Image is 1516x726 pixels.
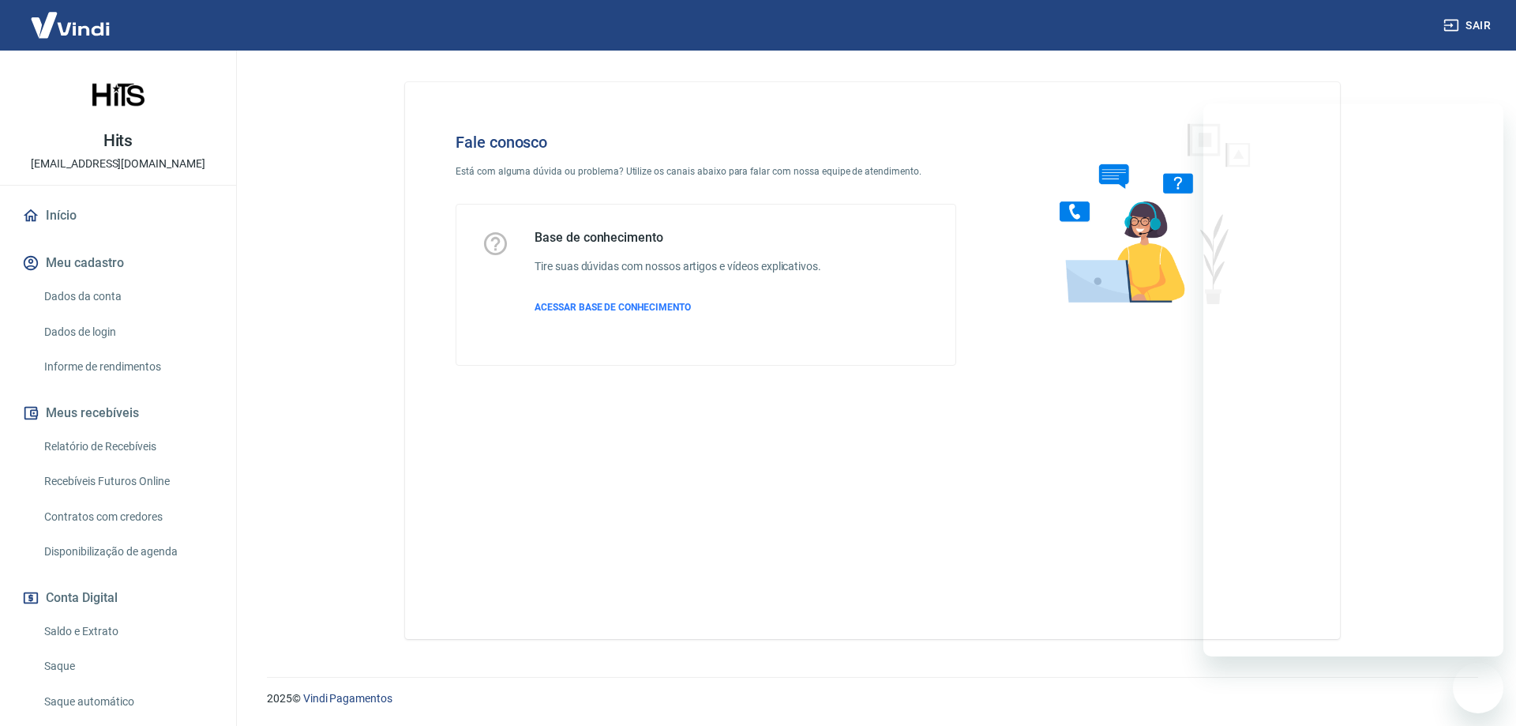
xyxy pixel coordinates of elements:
[38,280,217,313] a: Dados da conta
[31,156,205,172] p: [EMAIL_ADDRESS][DOMAIN_NAME]
[103,133,133,149] p: Hits
[535,300,821,314] a: ACESSAR BASE DE CONHECIMENTO
[267,690,1478,707] p: 2025 ©
[19,581,217,615] button: Conta Digital
[38,536,217,568] a: Disponibilização de agenda
[1203,103,1503,656] iframe: Janela de mensagens
[1453,663,1503,713] iframe: Botão para abrir a janela de mensagens, conversa em andamento
[1028,107,1268,318] img: Fale conosco
[87,63,150,126] img: 4bbfd58e-2020-4313-91c1-08fc55340bf4.jpeg
[456,133,956,152] h4: Fale conosco
[38,431,217,463] a: Relatório de Recebíveis
[19,198,217,233] a: Início
[38,615,217,648] a: Saldo e Extrato
[38,650,217,683] a: Saque
[38,501,217,533] a: Contratos com credores
[38,686,217,718] a: Saque automático
[19,1,122,49] img: Vindi
[535,230,821,246] h5: Base de conhecimento
[456,164,956,179] p: Está com alguma dúvida ou problema? Utilize os canais abaixo para falar com nossa equipe de atend...
[535,302,691,313] span: ACESSAR BASE DE CONHECIMENTO
[38,465,217,498] a: Recebíveis Futuros Online
[19,396,217,431] button: Meus recebíveis
[535,258,821,275] h6: Tire suas dúvidas com nossos artigos e vídeos explicativos.
[1440,11,1497,40] button: Sair
[19,246,217,280] button: Meu cadastro
[38,351,217,383] a: Informe de rendimentos
[38,316,217,348] a: Dados de login
[303,692,392,705] a: Vindi Pagamentos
